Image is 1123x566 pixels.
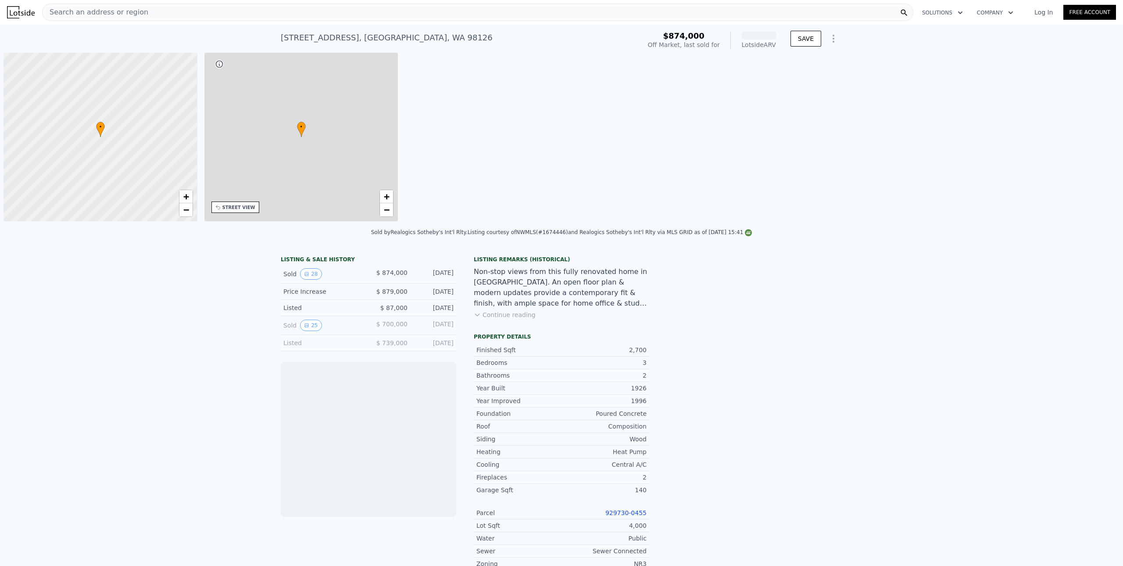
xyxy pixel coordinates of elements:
div: Property details [474,333,649,340]
button: View historical data [300,268,322,280]
div: Year Built [476,384,561,393]
div: 1996 [561,397,647,405]
div: Bathrooms [476,371,561,380]
div: Composition [561,422,647,431]
div: [DATE] [415,287,454,296]
div: 4,000 [561,521,647,530]
div: Listed [283,339,361,347]
span: + [183,191,189,202]
div: 3 [561,358,647,367]
span: − [183,204,189,215]
div: Fireplaces [476,473,561,482]
div: [DATE] [415,339,454,347]
a: Zoom out [179,203,193,216]
div: • [96,122,105,137]
div: Off Market, last sold for [648,40,720,49]
div: Water [476,534,561,543]
div: Lot Sqft [476,521,561,530]
div: Parcel [476,508,561,517]
span: • [297,123,306,131]
div: Lotside ARV [741,40,776,49]
div: 2 [561,473,647,482]
div: Sold by Realogics Sotheby's Int'l Rlty . [371,229,468,235]
span: Search an address or region [43,7,148,18]
div: [STREET_ADDRESS] , [GEOGRAPHIC_DATA] , WA 98126 [281,32,493,44]
button: Continue reading [474,310,536,319]
div: Central A/C [561,460,647,469]
div: Sewer Connected [561,547,647,555]
div: Garage Sqft [476,486,561,494]
div: • [297,122,306,137]
div: [DATE] [415,303,454,312]
div: Sold [283,268,361,280]
div: Heat Pump [561,447,647,456]
div: Siding [476,435,561,443]
div: 1926 [561,384,647,393]
span: • [96,123,105,131]
a: Free Account [1063,5,1116,20]
span: $ 739,000 [376,339,408,346]
div: Price Increase [283,287,361,296]
div: Foundation [476,409,561,418]
div: Sewer [476,547,561,555]
span: $ 700,000 [376,321,408,328]
div: 2 [561,371,647,380]
button: View historical data [300,320,322,331]
div: Heating [476,447,561,456]
div: [DATE] [415,320,454,331]
span: $ 874,000 [376,269,408,276]
div: Bedrooms [476,358,561,367]
div: Listing Remarks (Historical) [474,256,649,263]
div: Finished Sqft [476,346,561,354]
span: $ 87,000 [380,304,408,311]
div: Sold [283,320,361,331]
span: − [384,204,390,215]
div: Poured Concrete [561,409,647,418]
a: Zoom out [380,203,393,216]
img: NWMLS Logo [745,229,752,236]
div: STREET VIEW [222,204,255,211]
span: + [384,191,390,202]
div: Listing courtesy of NWMLS (#1674446) and Realogics Sotheby's Int'l Rlty via MLS GRID as of [DATE]... [468,229,752,235]
button: Company [970,5,1020,21]
div: Roof [476,422,561,431]
div: 2,700 [561,346,647,354]
div: Cooling [476,460,561,469]
div: 140 [561,486,647,494]
div: Wood [561,435,647,443]
span: $874,000 [663,31,705,40]
div: [DATE] [415,268,454,280]
div: Public [561,534,647,543]
img: Lotside [7,6,35,18]
a: Log In [1024,8,1063,17]
a: 929730-0455 [605,509,647,516]
div: Listed [283,303,361,312]
div: LISTING & SALE HISTORY [281,256,456,265]
button: Show Options [825,30,842,47]
span: $ 879,000 [376,288,408,295]
div: Year Improved [476,397,561,405]
div: Non-stop views from this fully renovated home in [GEOGRAPHIC_DATA]. An open floor plan & modern u... [474,267,649,309]
a: Zoom in [380,190,393,203]
button: SAVE [790,31,821,47]
a: Zoom in [179,190,193,203]
button: Solutions [915,5,970,21]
